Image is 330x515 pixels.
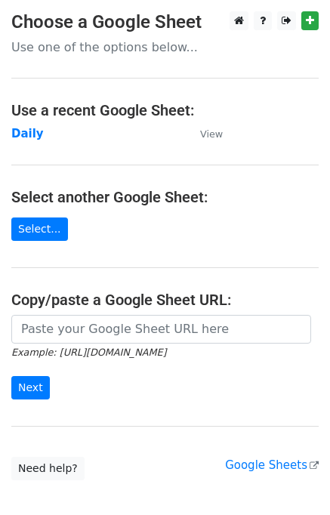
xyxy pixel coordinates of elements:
small: Example: [URL][DOMAIN_NAME] [11,347,166,358]
h4: Use a recent Google Sheet: [11,101,319,119]
a: Daily [11,127,44,140]
h4: Select another Google Sheet: [11,188,319,206]
a: Need help? [11,457,85,480]
small: View [200,128,223,140]
h3: Choose a Google Sheet [11,11,319,33]
a: Select... [11,217,68,241]
a: Google Sheets [225,458,319,472]
h4: Copy/paste a Google Sheet URL: [11,291,319,309]
p: Use one of the options below... [11,39,319,55]
input: Next [11,376,50,399]
a: View [185,127,223,140]
input: Paste your Google Sheet URL here [11,315,311,344]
